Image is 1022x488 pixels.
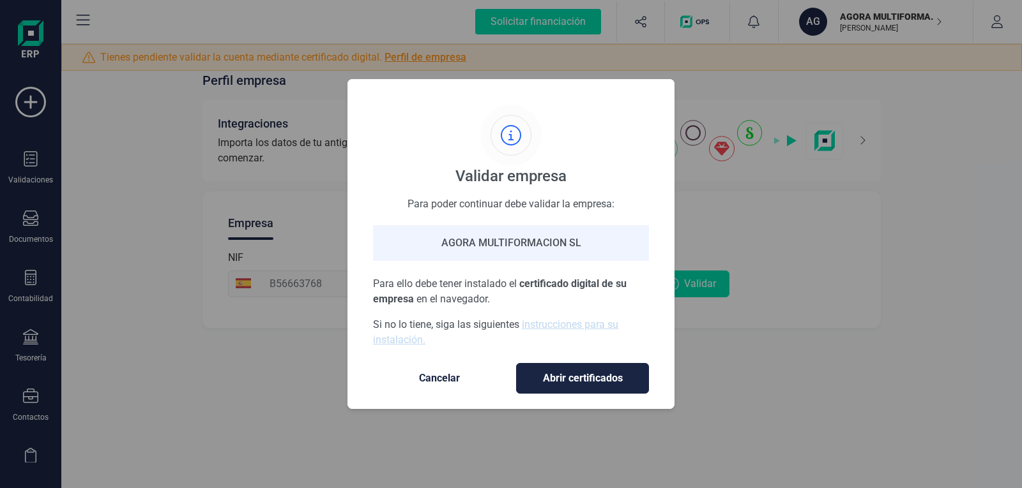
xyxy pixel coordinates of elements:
[373,196,649,210] div: Para poder continuar debe validar la empresa:
[373,276,649,307] p: Para ello debe tener instalado el en el navegador.
[386,371,493,386] span: Cancelar
[516,363,649,394] button: Abrir certificados
[373,363,506,394] button: Cancelar
[455,166,567,186] div: Validar empresa
[373,317,649,348] p: Si no lo tiene, siga las siguientes
[373,225,649,261] div: AGORA MULTIFORMACION SL
[530,371,636,386] span: Abrir certificados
